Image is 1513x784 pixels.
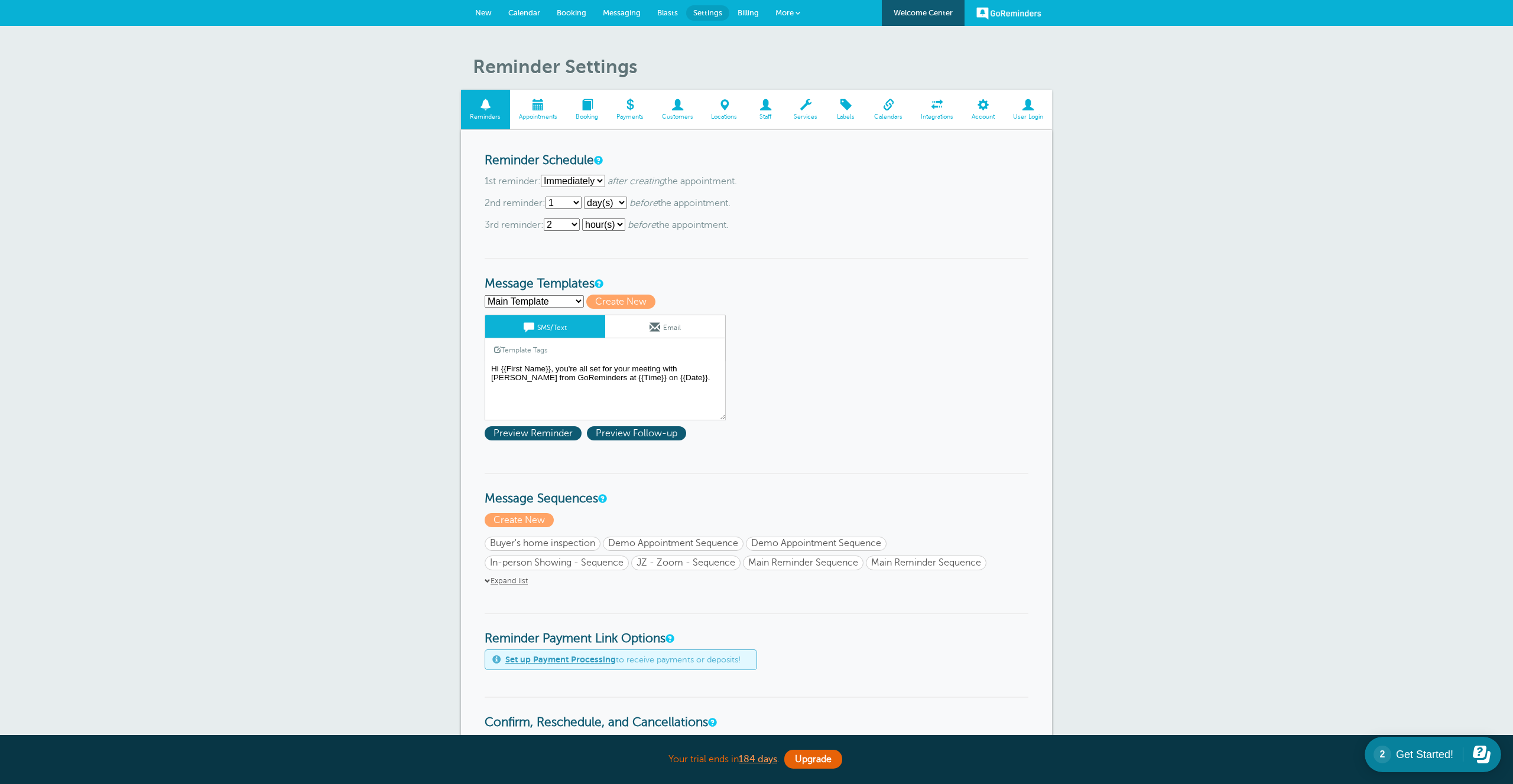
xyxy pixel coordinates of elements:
[485,338,556,361] a: Template Tags
[962,90,1004,129] a: Account
[485,426,582,440] span: Preview Reminder
[485,315,605,338] a: SMS/Text
[485,218,1028,231] p: 3rd reminder:
[686,5,729,21] a: Settings
[485,613,1028,646] h3: Reminder Payment Link Options
[473,55,1052,78] h1: Reminder Settings
[490,557,624,569] span: In-person Showing - Sequence
[791,113,821,120] span: Services
[567,90,608,129] a: Booking
[586,296,661,307] a: Create New
[508,8,540,17] span: Calendar
[748,557,858,569] span: Main Reminder Sequence
[158,5,173,19] button: Close guide
[603,8,641,17] span: Messaging
[490,538,595,549] span: Buyer's home inspection
[866,556,986,570] a: Main Reminder Sequence
[485,197,1028,209] p: 2nd reminder:
[1009,113,1046,120] span: User Login
[912,90,963,129] a: Integrations
[739,754,777,765] a: 184 days
[485,556,629,570] a: In-person Showing - Sequence
[14,14,163,43] p: You can increase or decrease your appointment limit here
[1365,737,1501,772] iframe: Resource center
[485,697,1028,730] h3: Confirm, Reschedule, and Cancellations
[708,113,741,120] span: Locations
[603,537,743,551] a: Demo Appointment Sequence
[608,176,664,187] i: after creating
[485,428,587,439] a: Preview Reminder
[657,8,678,17] span: Blasts
[827,90,865,129] a: Labels
[784,750,842,769] a: Upgrade
[968,113,998,120] span: Account
[629,198,730,208] span: the appointment.
[467,113,504,120] span: Reminders
[587,428,689,439] a: Preview Follow-up
[587,426,686,440] span: Preview Follow-up
[124,7,154,17] div: Preview
[485,473,1028,507] h3: Message Sequences
[708,718,715,726] a: These settings apply to all templates. (They are not per-template settings). You can change the l...
[746,90,785,129] a: Staff
[628,220,656,230] i: before
[461,747,1052,772] div: Your trial ends in .
[595,280,602,288] a: This is the wording for your reminder and follow-up messages. You can create multiple templates i...
[573,113,602,120] span: Booking
[637,557,735,569] span: JZ - Zoom - Sequence
[833,113,859,120] span: Labels
[557,8,586,17] span: Booking
[510,90,567,129] a: Appointments
[871,557,981,569] span: Main Reminder Sequence
[485,258,1028,292] h3: Message Templates
[1004,90,1052,129] a: User Login
[505,655,616,664] a: Set up Payment Processing
[628,220,729,230] span: the appointment.
[629,198,658,208] i: before
[485,153,1028,168] h3: Reminder Schedule
[485,361,726,420] textarea: Hi {{First Name}}, you're all set for your meeting with [PERSON_NAME] from GoReminders at {{Time}...
[607,90,652,129] a: Payments
[485,175,1028,187] p: 1st reminder:
[485,515,557,525] a: Create New
[631,556,741,570] a: JZ - Zoom - Sequence
[775,8,794,17] span: More
[598,495,605,502] a: Message Sequences allow you to setup multiple reminder schedules that can use different Message T...
[605,315,725,338] a: Email
[693,8,722,17] span: Settings
[485,537,600,551] a: Buyer's home inspection
[665,635,673,642] a: These settings apply to all templates. Automatically add a payment link to your reminders if an a...
[865,90,912,129] a: Calendars
[738,8,759,17] span: Billing
[485,577,528,585] a: Expand list
[594,156,601,164] a: Choose how soon before an appointment customers will receive a reminder.
[658,113,696,120] span: Customers
[613,113,647,120] span: Payments
[752,113,779,120] span: Staff
[586,295,655,309] span: Create New
[785,90,827,129] a: Services
[652,90,702,129] a: Customers
[14,14,163,43] div: Guide
[485,513,554,527] span: Create New
[608,176,737,187] span: the appointment.
[743,556,863,570] a: Main Reminder Sequence
[475,8,492,17] span: New
[751,538,881,549] span: Demo Appointment Sequence
[918,113,957,120] span: Integrations
[746,537,887,551] a: Demo Appointment Sequence
[516,113,561,120] span: Appointments
[871,113,906,120] span: Calendars
[505,655,741,665] span: to receive payments or deposits!
[702,90,746,129] a: Locations
[608,538,738,549] span: Demo Appointment Sequence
